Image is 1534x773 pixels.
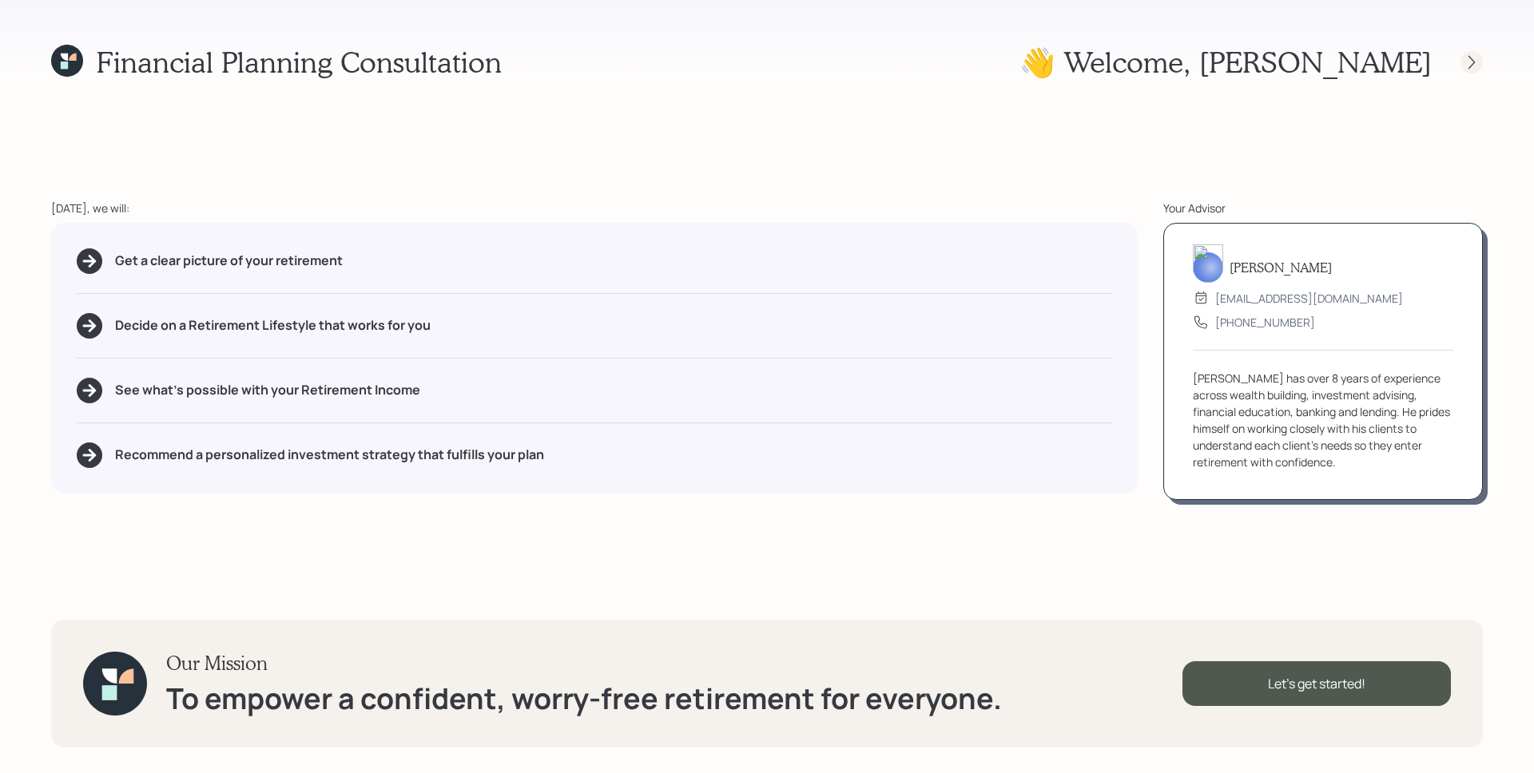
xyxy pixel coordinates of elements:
div: [EMAIL_ADDRESS][DOMAIN_NAME] [1215,290,1403,307]
h1: 👋 Welcome , [PERSON_NAME] [1019,45,1432,79]
h5: See what's possible with your Retirement Income [115,383,420,398]
h5: Decide on a Retirement Lifestyle that works for you [115,318,431,333]
h5: Recommend a personalized investment strategy that fulfills your plan [115,447,544,462]
h1: To empower a confident, worry-free retirement for everyone. [166,681,1002,716]
h1: Financial Planning Consultation [96,45,502,79]
h3: Our Mission [166,652,1002,675]
h5: Get a clear picture of your retirement [115,253,343,268]
h5: [PERSON_NAME] [1230,260,1332,275]
div: [DATE], we will: [51,200,1138,216]
div: Let's get started! [1182,661,1451,706]
div: [PERSON_NAME] has over 8 years of experience across wealth building, investment advising, financi... [1193,370,1453,470]
div: [PHONE_NUMBER] [1215,314,1315,331]
div: Your Advisor [1163,200,1483,216]
img: james-distasi-headshot.png [1193,244,1223,283]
